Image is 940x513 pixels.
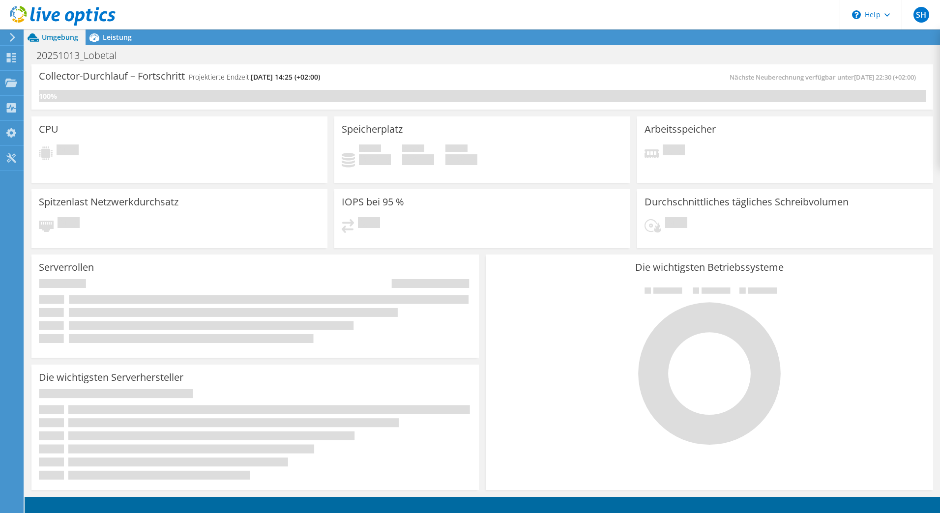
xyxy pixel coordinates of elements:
h4: Projektierte Endzeit: [189,72,320,83]
h3: Speicherplatz [342,124,403,135]
h3: Serverrollen [39,262,94,273]
h3: CPU [39,124,59,135]
span: Umgebung [42,32,78,42]
span: Ausstehend [58,217,80,230]
span: Ausstehend [665,217,687,230]
h4: 0 GiB [359,154,391,165]
h4: 0 GiB [402,154,434,165]
h3: IOPS bei 95 % [342,197,404,207]
span: Nächste Neuberechnung verfügbar unter [730,73,921,82]
h3: Spitzenlast Netzwerkdurchsatz [39,197,178,207]
span: [DATE] 22:30 (+02:00) [854,73,916,82]
h3: Die wichtigsten Serverhersteller [39,372,183,383]
span: [DATE] 14:25 (+02:00) [251,72,320,82]
svg: \n [852,10,861,19]
span: Verfügbar [402,144,424,154]
span: Belegt [359,144,381,154]
span: SH [913,7,929,23]
span: Insgesamt [445,144,468,154]
h3: Die wichtigsten Betriebssysteme [493,262,926,273]
h1: 20251013_Lobetal [32,50,132,61]
h3: Durchschnittliches tägliches Schreibvolumen [645,197,849,207]
span: Ausstehend [57,144,79,158]
span: Ausstehend [358,217,380,230]
h3: Arbeitsspeicher [645,124,716,135]
h4: 0 GiB [445,154,477,165]
span: Ausstehend [663,144,685,158]
span: Leistung [103,32,132,42]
